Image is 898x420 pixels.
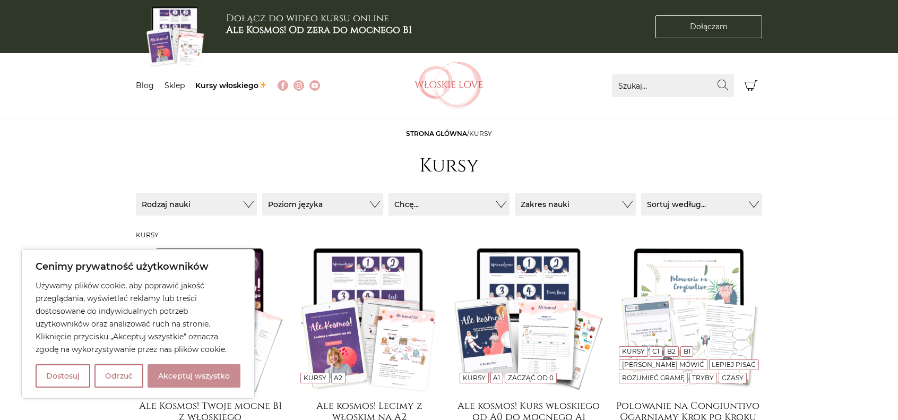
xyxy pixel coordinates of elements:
[94,364,143,388] button: Odrzuć
[36,260,240,273] p: Cenimy prywatność użytkowników
[136,193,257,216] button: Rodzaj nauki
[508,374,554,382] a: Zacząć od 0
[148,364,240,388] button: Akceptuj wszystko
[515,193,636,216] button: Zakres nauki
[463,374,486,382] a: Kursy
[226,13,412,36] h3: Dołącz do wideo kursu online
[622,361,704,368] a: [PERSON_NAME] mówić
[36,364,90,388] button: Dostosuj
[667,347,676,355] a: B2
[36,279,240,356] p: Używamy plików cookie, aby poprawić jakość przeglądania, wyświetlać reklamy lub treści dostosowan...
[612,74,734,97] input: Szukaj...
[622,347,645,355] a: Kursy
[136,232,762,239] h3: Kursy
[722,374,744,382] a: Czasy
[334,374,342,382] a: A2
[692,374,714,382] a: Tryby
[226,23,412,37] b: Ale Kosmos! Od zera do mocnego B1
[690,21,728,32] span: Dołączam
[406,130,492,138] span: /
[641,193,762,216] button: Sortuj według...
[262,193,383,216] button: Poziom języka
[406,130,467,138] a: Strona główna
[684,347,690,355] a: B1
[652,347,659,355] a: C1
[415,62,483,109] img: Włoskielove
[136,81,154,90] a: Blog
[388,193,510,216] button: Chcę...
[622,374,685,382] a: Rozumieć gramę
[655,15,762,38] a: Dołączam
[469,130,492,138] span: Kursy
[165,81,185,90] a: Sklep
[712,361,756,368] a: Lepiej pisać
[195,81,267,90] a: Kursy włoskiego
[419,155,479,177] h1: Kursy
[259,81,266,89] img: ✨
[304,374,326,382] a: Kursy
[739,74,762,97] button: Koszyk
[493,374,500,382] a: A1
